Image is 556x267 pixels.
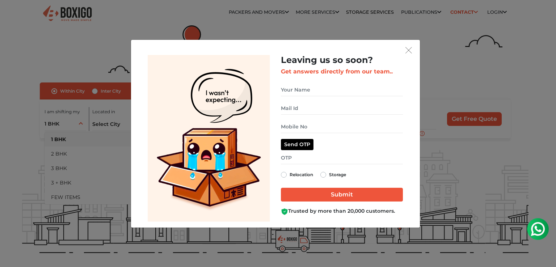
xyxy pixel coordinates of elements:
[281,68,403,75] h3: Get answers directly from our team..
[405,47,412,54] img: exit
[7,7,22,22] img: whatsapp-icon.svg
[281,208,288,215] img: Boxigo Customer Shield
[281,55,403,65] h2: Leaving us so soon?
[281,207,403,215] div: Trusted by more than 20,000 customers.
[281,152,403,164] input: OTP
[281,139,313,150] button: Send OTP
[281,120,403,133] input: Mobile No
[281,102,403,115] input: Mail Id
[290,170,313,179] label: Relocation
[329,170,346,179] label: Storage
[281,188,403,202] input: Submit
[148,55,270,222] img: Lead Welcome Image
[281,84,403,96] input: Your Name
